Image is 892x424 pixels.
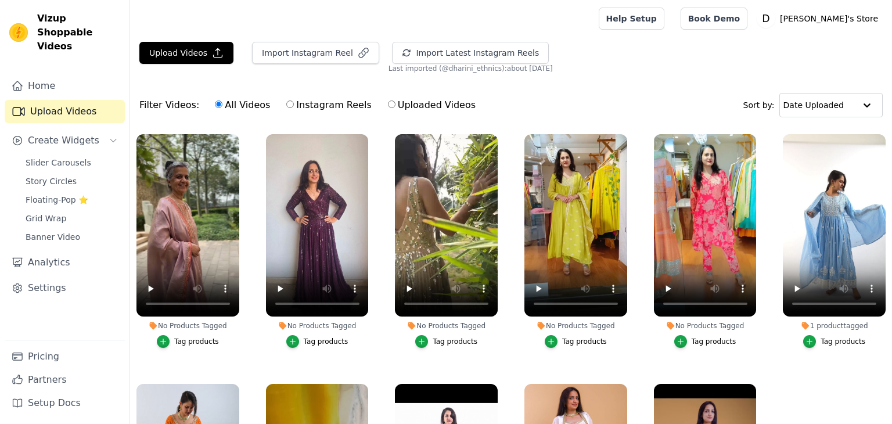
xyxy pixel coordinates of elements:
[136,321,239,330] div: No Products Tagged
[304,337,348,346] div: Tag products
[266,321,369,330] div: No Products Tagged
[139,42,233,64] button: Upload Videos
[19,192,125,208] a: Floating-Pop ⭐
[5,100,125,123] a: Upload Videos
[433,337,477,346] div: Tag products
[681,8,747,30] a: Book Demo
[286,98,372,113] label: Instagram Reels
[775,8,883,29] p: [PERSON_NAME]'s Store
[174,337,219,346] div: Tag products
[26,175,77,187] span: Story Circles
[9,23,28,42] img: Vizup
[524,321,627,330] div: No Products Tagged
[252,42,379,64] button: Import Instagram Reel
[5,276,125,300] a: Settings
[545,335,607,348] button: Tag products
[5,74,125,98] a: Home
[803,335,865,348] button: Tag products
[286,335,348,348] button: Tag products
[783,321,886,330] div: 1 product tagged
[5,129,125,152] button: Create Widgets
[692,337,736,346] div: Tag products
[5,368,125,391] a: Partners
[562,337,607,346] div: Tag products
[415,335,477,348] button: Tag products
[387,98,476,113] label: Uploaded Videos
[37,12,120,53] span: Vizup Shoppable Videos
[215,100,222,108] input: All Videos
[26,213,66,224] span: Grid Wrap
[214,98,271,113] label: All Videos
[674,335,736,348] button: Tag products
[286,100,294,108] input: Instagram Reels
[26,157,91,168] span: Slider Carousels
[19,173,125,189] a: Story Circles
[762,13,769,24] text: D
[757,8,883,29] button: D [PERSON_NAME]'s Store
[19,229,125,245] a: Banner Video
[388,100,395,108] input: Uploaded Videos
[743,93,883,117] div: Sort by:
[157,335,219,348] button: Tag products
[392,42,549,64] button: Import Latest Instagram Reels
[821,337,865,346] div: Tag products
[139,92,482,118] div: Filter Videos:
[19,154,125,171] a: Slider Carousels
[654,321,757,330] div: No Products Tagged
[389,64,553,73] span: Last imported (@ dharini_ethnics ): about [DATE]
[5,345,125,368] a: Pricing
[5,251,125,274] a: Analytics
[5,391,125,415] a: Setup Docs
[599,8,664,30] a: Help Setup
[395,321,498,330] div: No Products Tagged
[19,210,125,227] a: Grid Wrap
[28,134,99,148] span: Create Widgets
[26,194,88,206] span: Floating-Pop ⭐
[26,231,80,243] span: Banner Video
